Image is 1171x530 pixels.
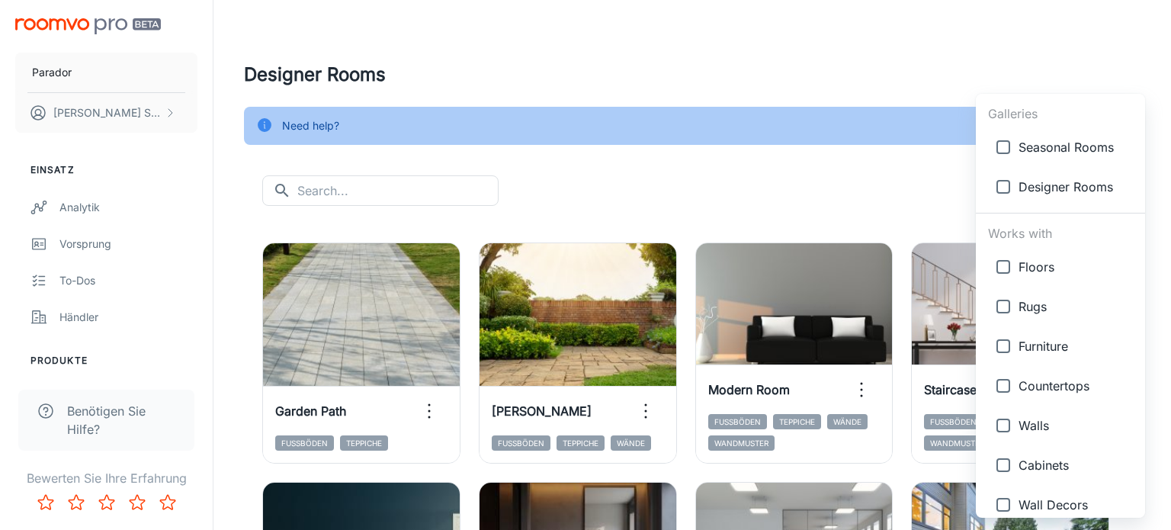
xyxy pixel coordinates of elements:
span: Rugs [1019,297,1133,316]
span: Floors [1019,258,1133,276]
span: Cabinets [1019,456,1133,474]
span: Seasonal Rooms [1019,138,1133,156]
span: Designer Rooms [1019,178,1133,196]
span: Walls [1019,416,1133,435]
span: Countertops [1019,377,1133,395]
span: Furniture [1019,337,1133,355]
span: Wall Decors [1019,496,1133,514]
